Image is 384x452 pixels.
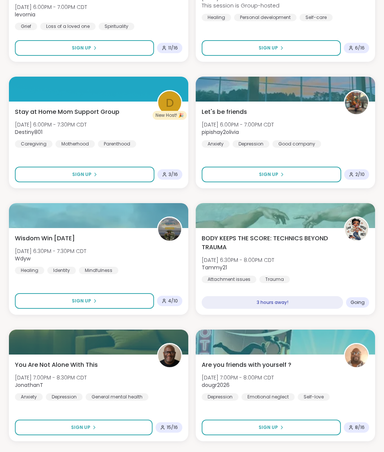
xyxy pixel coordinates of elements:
[167,424,178,430] span: 15 / 16
[47,267,76,274] div: Identity
[72,298,91,304] span: Sign Up
[202,374,274,381] span: [DATE] 7:00PM - 8:00PM CDT
[46,393,83,401] div: Depression
[202,14,231,21] div: Healing
[345,218,368,241] img: Tammy21
[202,234,336,252] span: BODY KEEPS THE SCORE: TECHNICS BEYOND TRAUMA
[259,45,278,51] span: Sign Up
[351,299,365,305] span: Going
[79,267,118,274] div: Mindfulness
[15,374,87,381] span: [DATE] 7:00PM - 8:30PM CDT
[15,381,43,389] b: JonathanT
[15,167,154,182] button: Sign Up
[241,393,295,401] div: Emotional neglect
[259,276,290,283] div: Trauma
[272,140,321,148] div: Good company
[202,296,343,309] div: 3 hours away!
[168,45,178,51] span: 11 / 16
[15,128,42,136] b: Destiny801
[15,140,52,148] div: Caregiving
[234,14,297,21] div: Personal development
[98,140,136,148] div: Parenthood
[15,255,31,262] b: Wdyw
[72,45,91,51] span: Sign Up
[345,91,368,114] img: pipishay2olivia
[202,264,227,271] b: Tammy21
[202,420,341,435] button: Sign Up
[15,3,87,11] span: [DATE] 6:00PM - 7:00PM CDT
[15,393,43,401] div: Anxiety
[202,128,239,136] b: pipishay2olivia
[15,11,35,18] b: levornia
[345,344,368,367] img: dougr2026
[15,360,98,369] span: You Are Not Alone With This
[15,23,37,30] div: Grief
[158,218,181,241] img: Wdyw
[202,121,274,128] span: [DATE] 6:00PM - 7:00PM CDT
[15,234,75,243] span: Wisdom Win [DATE]
[158,344,181,367] img: JonathanT
[259,424,278,431] span: Sign Up
[202,140,230,148] div: Anxiety
[355,171,365,177] span: 2 / 10
[202,276,256,283] div: Attachment issues
[71,424,90,431] span: Sign Up
[166,94,174,112] span: D
[202,256,274,264] span: [DATE] 6:30PM - 8:00PM CDT
[202,381,230,389] b: dougr2026
[15,40,154,56] button: Sign Up
[86,393,148,401] div: General mental health
[99,23,134,30] div: Spirituality
[168,298,178,304] span: 4 / 10
[169,171,178,177] span: 3 / 16
[202,40,341,56] button: Sign Up
[72,171,92,178] span: Sign Up
[15,267,44,274] div: Healing
[300,14,333,21] div: Self-care
[202,2,279,9] span: This session is Group-hosted
[15,108,119,116] span: Stay at Home Mom Support Group
[202,393,239,401] div: Depression
[355,424,365,430] span: 8 / 16
[202,108,247,116] span: Let's be friends
[259,171,278,178] span: Sign Up
[40,23,96,30] div: Loss of a loved one
[355,45,365,51] span: 6 / 16
[202,360,291,369] span: Are you friends with yourself ?
[233,140,269,148] div: Depression
[55,140,95,148] div: Motherhood
[15,121,87,128] span: [DATE] 6:00PM - 7:30PM CDT
[15,420,153,435] button: Sign Up
[15,247,86,255] span: [DATE] 6:30PM - 7:30PM CDT
[15,293,154,309] button: Sign Up
[153,111,187,120] div: New Host! 🎉
[202,167,341,182] button: Sign Up
[298,393,330,401] div: Self-love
